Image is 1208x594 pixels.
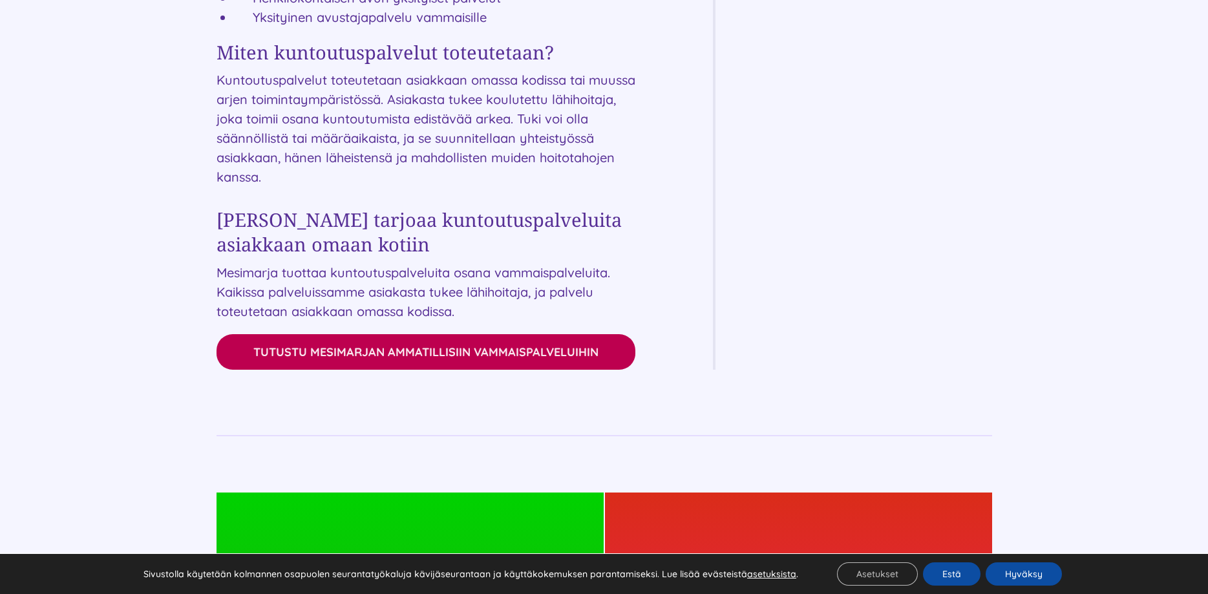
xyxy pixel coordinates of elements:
p: Sivustolla käytetään kolmannen osapuolen seurantatyökaluja kävijäseurantaan ja käyttäkokemuksen p... [143,568,798,580]
li: Yksityinen avustajapalvelu vammaisille [233,8,635,27]
p: Mesimarja tuottaa kuntoutuspalveluita osana vammaispalveluita. Kaikissa palveluissamme asiakasta ... [217,263,635,321]
button: Asetukset [837,562,918,586]
h2: [PERSON_NAME] tarjoaa kuntoutuspalveluita asiakkaan omaan kotiin [217,207,635,256]
a: Tutustu Mesimarjan ammatillisiin vammaispalveluihin [217,334,635,370]
button: Estä [923,562,980,586]
button: Hyväksy [986,562,1062,586]
span: Tutustu Mesimarjan ammatillisiin vammaispalveluihin [253,345,599,359]
button: asetuksista [747,568,796,580]
p: Kuntoutuspalvelut toteutetaan asiakkaan omassa kodissa tai muussa arjen toimintaympäristössä. Asi... [217,70,635,187]
h2: Miten kuntoutuspalvelut toteutetaan? [217,40,635,65]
